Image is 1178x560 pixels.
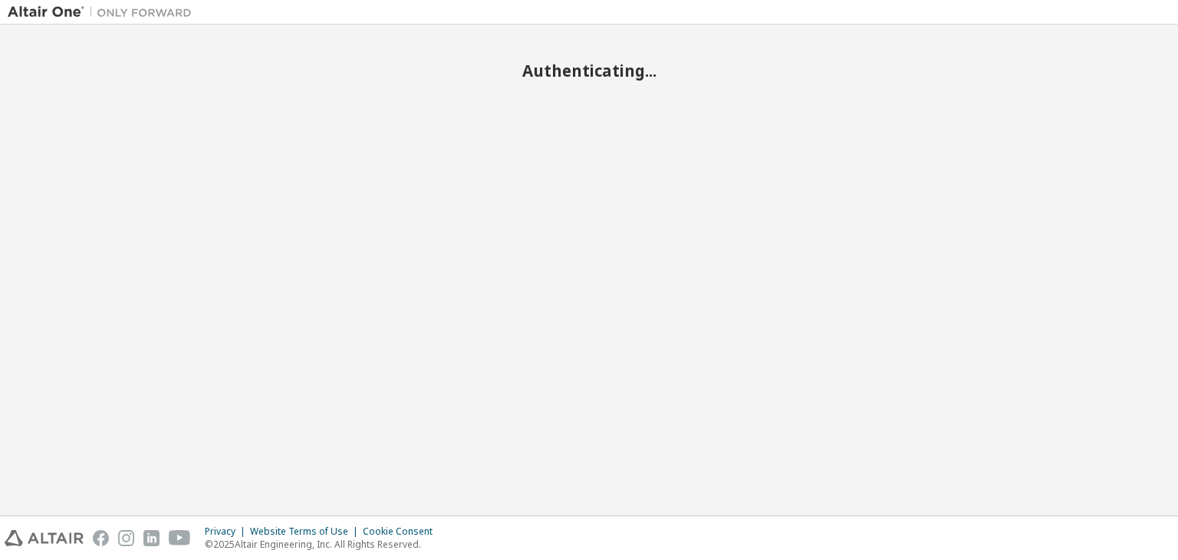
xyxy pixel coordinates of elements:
[363,525,442,538] div: Cookie Consent
[169,530,191,546] img: youtube.svg
[93,530,109,546] img: facebook.svg
[250,525,363,538] div: Website Terms of Use
[118,530,134,546] img: instagram.svg
[143,530,160,546] img: linkedin.svg
[5,530,84,546] img: altair_logo.svg
[205,538,442,551] p: © 2025 Altair Engineering, Inc. All Rights Reserved.
[8,61,1170,81] h2: Authenticating...
[205,525,250,538] div: Privacy
[8,5,199,20] img: Altair One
